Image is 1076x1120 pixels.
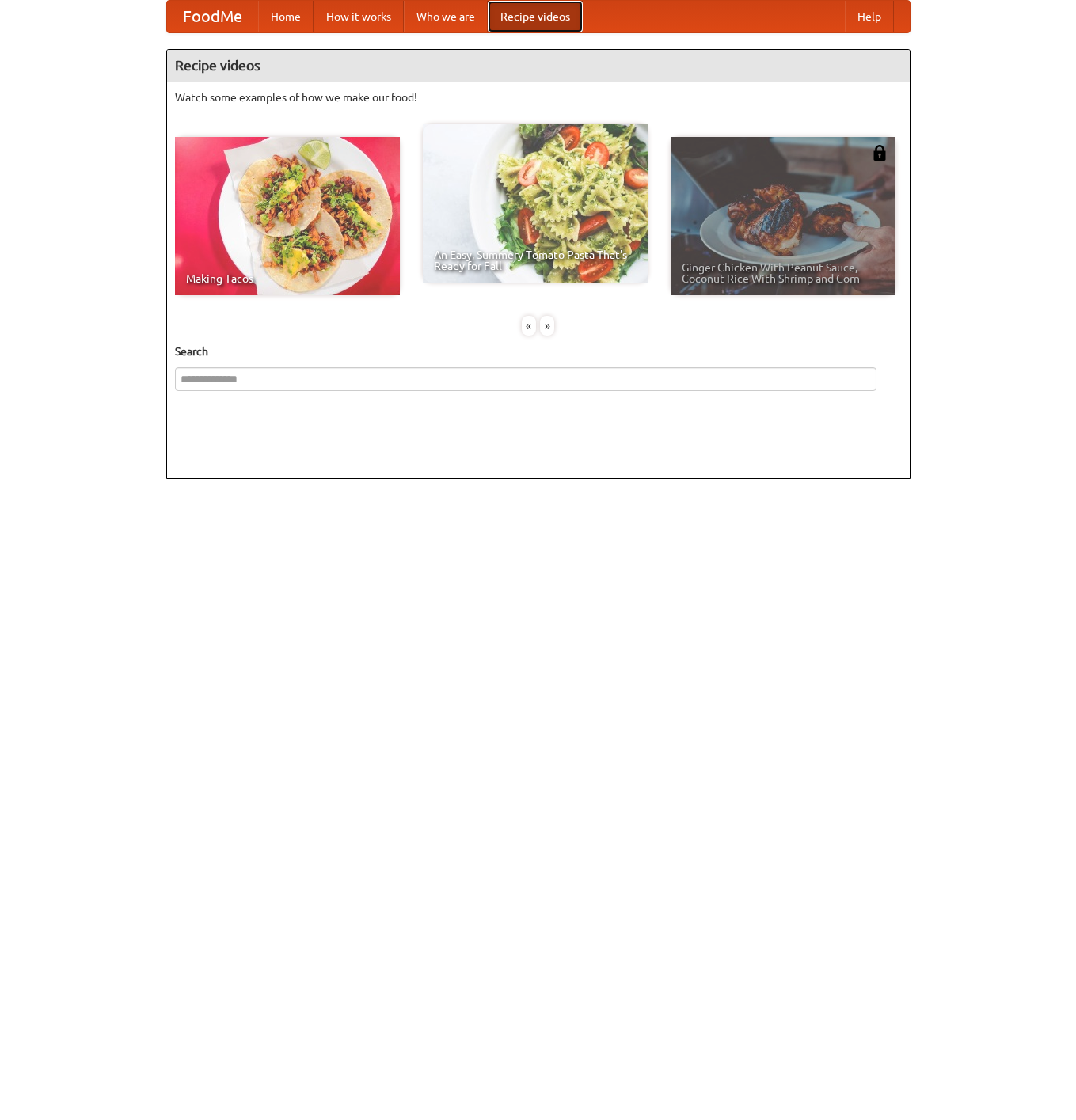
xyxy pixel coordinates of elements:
a: How it works [314,1,404,32]
h5: Search [175,344,902,359]
a: Home [258,1,314,32]
a: Help [845,1,894,32]
p: Watch some examples of how we make our food! [175,89,902,105]
a: FoodMe [167,1,258,32]
span: An Easy, Summery Tomato Pasta That's Ready for Fall [434,249,637,271]
div: » [540,316,554,336]
a: Who we are [404,1,488,32]
a: An Easy, Summery Tomato Pasta That's Ready for Fall [423,124,648,283]
a: Making Tacos [175,137,400,295]
a: Recipe videos [488,1,583,32]
h4: Recipe videos [167,50,910,82]
div: « [522,316,536,336]
span: Making Tacos [186,273,389,284]
img: 483408.png [872,145,888,161]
